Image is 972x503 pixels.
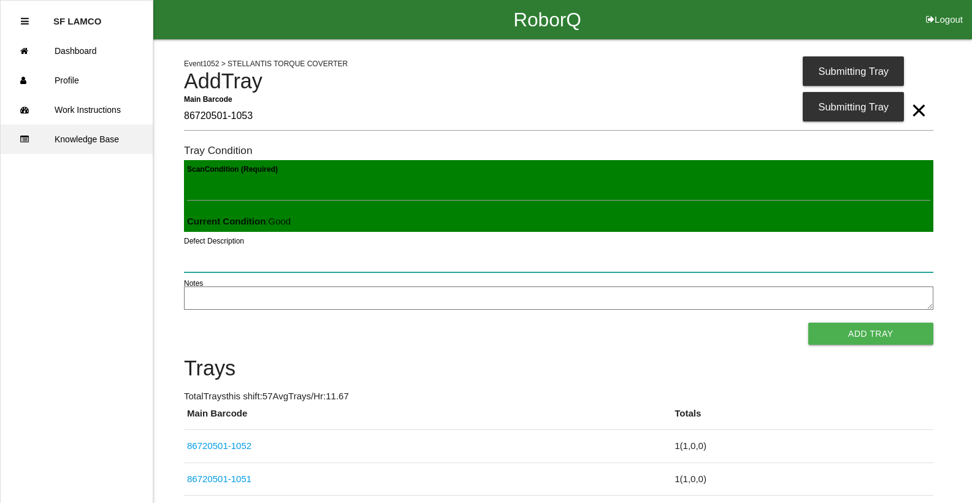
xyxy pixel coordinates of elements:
[187,216,266,226] b: Current Condition
[184,145,933,156] h6: Tray Condition
[187,440,251,451] a: 86720501-1052
[1,66,153,95] a: Profile
[1,36,153,66] a: Dashboard
[184,70,933,93] h4: Add Tray
[184,407,672,430] th: Main Barcode
[672,430,933,463] td: 1 ( 1 , 0 , 0 )
[21,7,29,36] div: Close
[184,94,232,103] b: Main Barcode
[184,390,933,404] p: Total Trays this shift: 57 Avg Trays /Hr: 11.67
[1,95,153,125] a: Work Instructions
[187,165,278,174] b: Scan Condition (Required)
[911,86,927,110] span: Clear Input
[187,474,251,484] a: 86720501-1051
[803,92,904,121] div: Submitting Tray
[184,278,203,289] label: Notes
[803,56,904,86] div: Submitting Tray
[187,216,291,226] span: : Good
[184,357,933,380] h4: Trays
[808,323,933,345] button: Add Tray
[184,60,348,68] span: Event 1052 > STELLANTIS TORQUE COVERTER
[53,7,101,26] p: SF LAMCO
[184,102,933,131] input: Required
[184,236,244,247] label: Defect Description
[672,463,933,496] td: 1 ( 1 , 0 , 0 )
[672,407,933,430] th: Totals
[1,125,153,154] a: Knowledge Base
